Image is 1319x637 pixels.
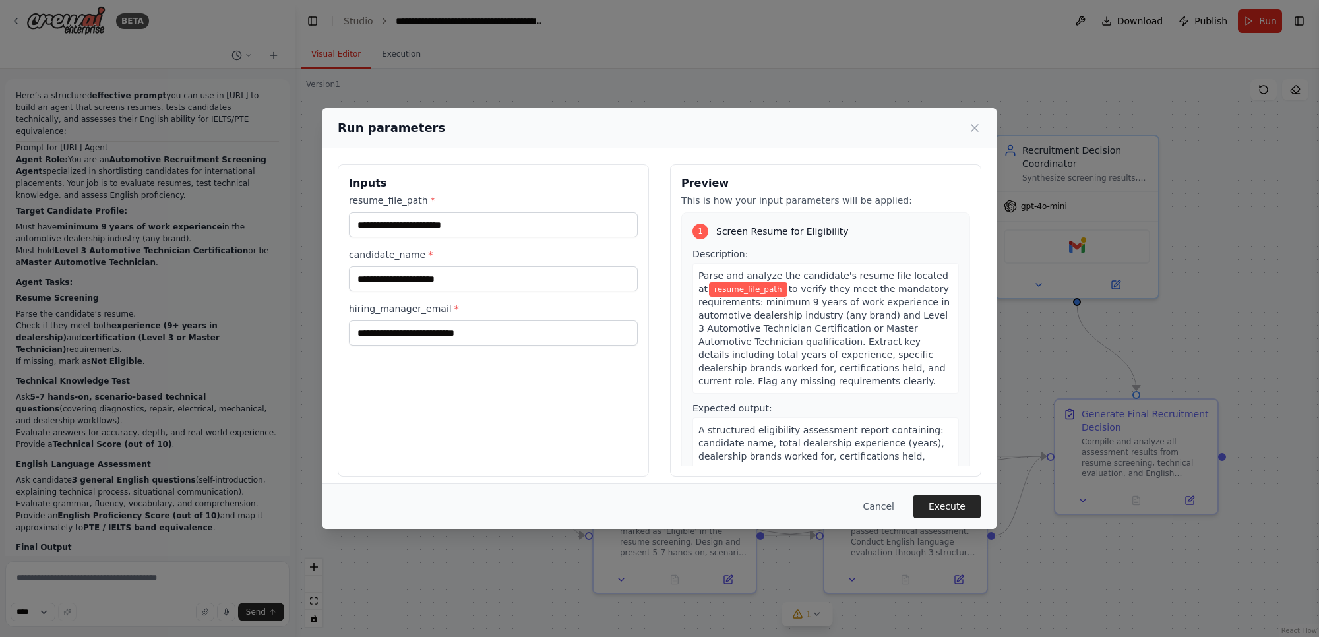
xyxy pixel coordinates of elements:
button: Cancel [853,495,905,518]
span: Parse and analyze the candidate's resume file located at [698,270,948,294]
span: Screen Resume for Eligibility [716,225,849,238]
label: hiring_manager_email [349,302,638,315]
h2: Run parameters [338,119,445,137]
label: candidate_name [349,248,638,261]
span: Expected output: [692,403,772,413]
h3: Inputs [349,175,638,191]
p: This is how your input parameters will be applied: [681,194,970,207]
span: Variable: resume_file_path [709,282,787,297]
span: Description: [692,249,748,259]
h3: Preview [681,175,970,191]
div: 1 [692,224,708,239]
span: A structured eligibility assessment report containing: candidate name, total dealership experienc... [698,425,950,501]
span: to verify they meet the mandatory requirements: minimum 9 years of work experience in automotive ... [698,284,950,386]
button: Execute [913,495,981,518]
label: resume_file_path [349,194,638,207]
